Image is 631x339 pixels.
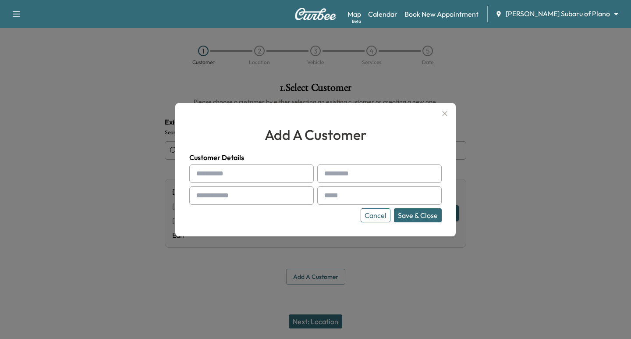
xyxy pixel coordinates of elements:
a: Calendar [368,9,397,19]
span: [PERSON_NAME] Subaru of Plano [506,9,610,19]
div: Beta [352,18,361,25]
img: Curbee Logo [294,8,337,20]
h2: add a customer [189,124,442,145]
button: Cancel [361,208,390,222]
a: Book New Appointment [404,9,479,19]
a: MapBeta [347,9,361,19]
h4: Customer Details [189,152,442,163]
button: Save & Close [394,208,442,222]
